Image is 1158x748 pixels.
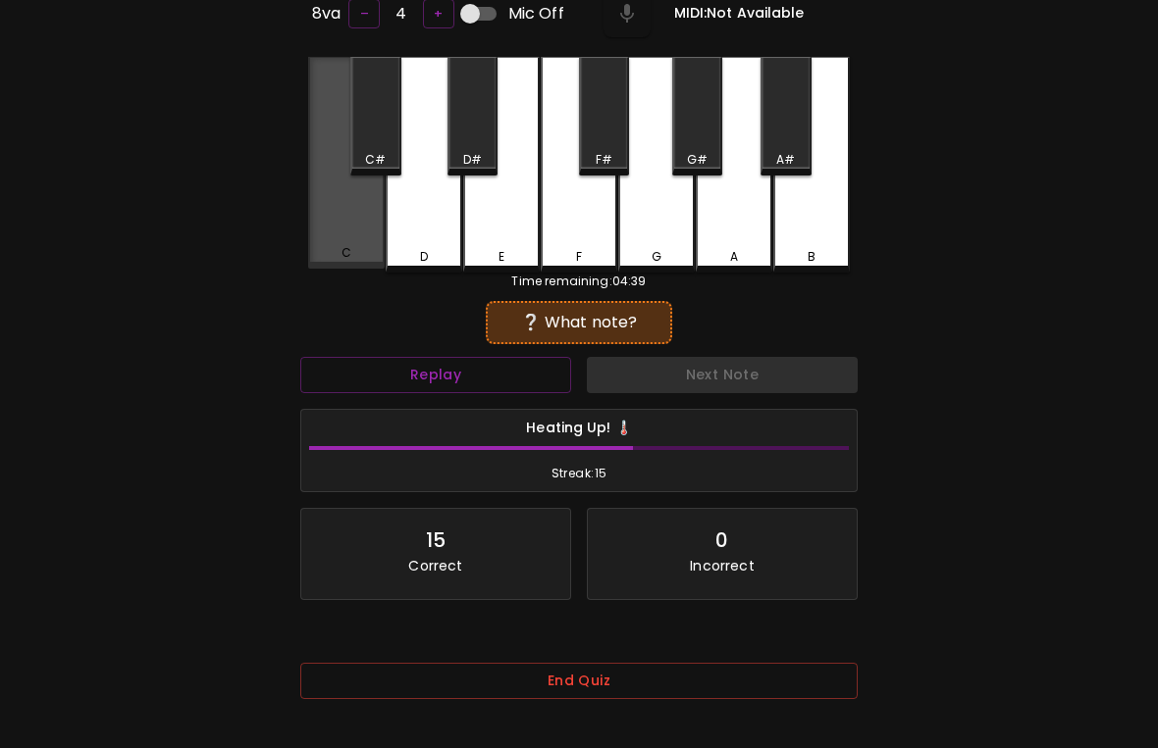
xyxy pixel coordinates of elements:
[420,248,428,266] div: D
[730,248,738,266] div: A
[687,151,708,169] div: G#
[808,248,816,266] div: B
[308,273,850,290] div: Time remaining: 04:39
[309,464,849,483] span: Streak: 15
[776,151,795,169] div: A#
[426,524,446,556] div: 15
[309,418,849,439] h6: Heating Up! 🌡️
[300,357,571,393] button: Replay
[408,556,462,575] p: Correct
[463,151,482,169] div: D#
[496,311,661,334] div: ❔ What note?
[499,248,504,266] div: E
[508,2,564,25] span: Mic Off
[300,663,858,699] button: End Quiz
[365,151,386,169] div: C#
[674,3,805,25] h6: MIDI: Not Available
[715,524,728,556] div: 0
[596,151,612,169] div: F#
[342,244,351,262] div: C
[690,556,754,575] p: Incorrect
[652,248,661,266] div: G
[576,248,582,266] div: F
